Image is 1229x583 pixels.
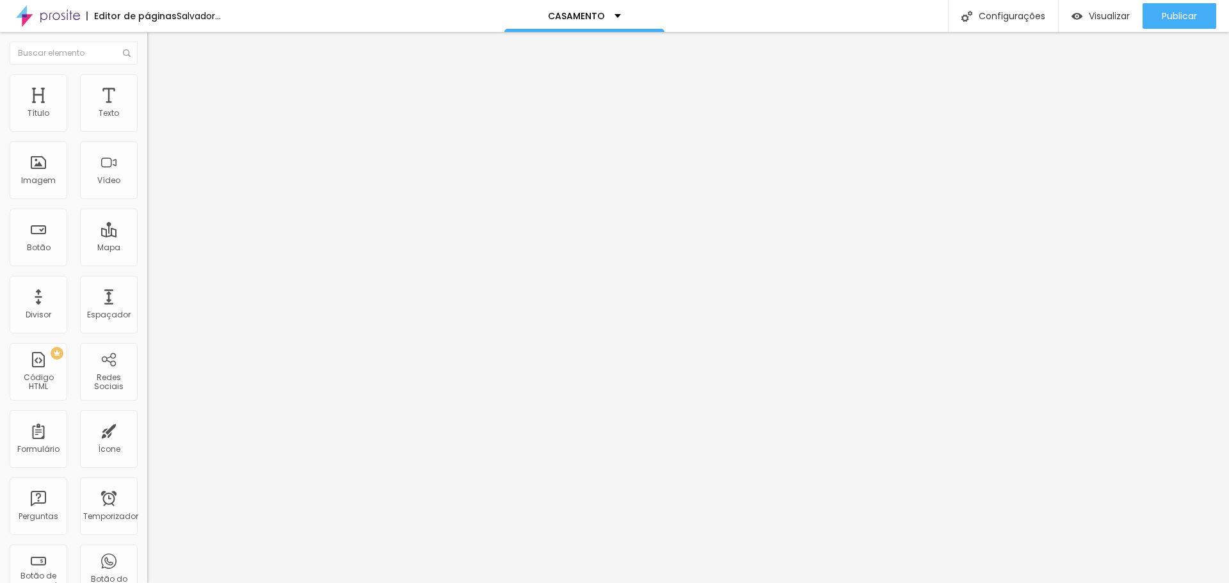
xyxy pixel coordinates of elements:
font: Visualizar [1089,10,1130,22]
font: Ícone [98,443,120,454]
font: Vídeo [97,175,120,186]
input: Buscar elemento [10,42,138,65]
font: Salvador... [177,10,221,22]
font: CASAMENTO [548,10,605,22]
font: Redes Sociais [94,372,124,392]
font: Mapa [97,242,120,253]
font: Configurações [979,10,1045,22]
font: Texto [99,108,119,118]
font: Imagem [21,175,56,186]
font: Formulário [17,443,60,454]
font: Temporizador [83,511,138,522]
font: Editor de páginas [94,10,177,22]
img: Ícone [961,11,972,22]
font: Botão [27,242,51,253]
font: Título [28,108,49,118]
img: Ícone [123,49,131,57]
font: Código HTML [24,372,54,392]
font: Divisor [26,309,51,320]
font: Espaçador [87,309,131,320]
button: Publicar [1143,3,1216,29]
font: Publicar [1162,10,1197,22]
img: view-1.svg [1072,11,1082,22]
iframe: Editor [147,32,1229,583]
font: Perguntas [19,511,58,522]
button: Visualizar [1059,3,1143,29]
